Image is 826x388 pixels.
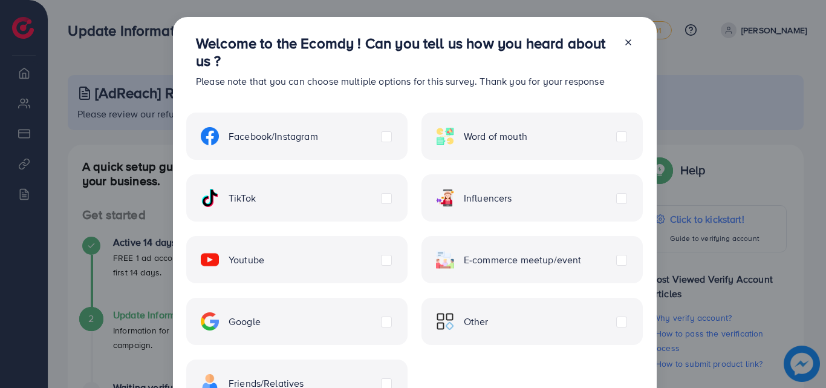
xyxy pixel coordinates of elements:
[196,74,614,88] p: Please note that you can choose multiple options for this survey. Thank you for your response
[201,127,219,145] img: ic-facebook.134605ef.svg
[201,189,219,207] img: ic-tiktok.4b20a09a.svg
[201,312,219,330] img: ic-google.5bdd9b68.svg
[196,35,614,70] h3: Welcome to the Ecomdy ! Can you tell us how you heard about us ?
[436,127,454,145] img: ic-word-of-mouth.a439123d.svg
[229,191,256,205] span: TikTok
[201,251,219,269] img: ic-youtube.715a0ca2.svg
[464,130,527,143] span: Word of mouth
[229,130,318,143] span: Facebook/Instagram
[464,315,489,329] span: Other
[229,253,264,267] span: Youtube
[436,251,454,269] img: ic-ecommerce.d1fa3848.svg
[464,191,512,205] span: Influencers
[464,253,582,267] span: E-commerce meetup/event
[436,312,454,330] img: ic-other.99c3e012.svg
[229,315,261,329] span: Google
[436,189,454,207] img: ic-influencers.a620ad43.svg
